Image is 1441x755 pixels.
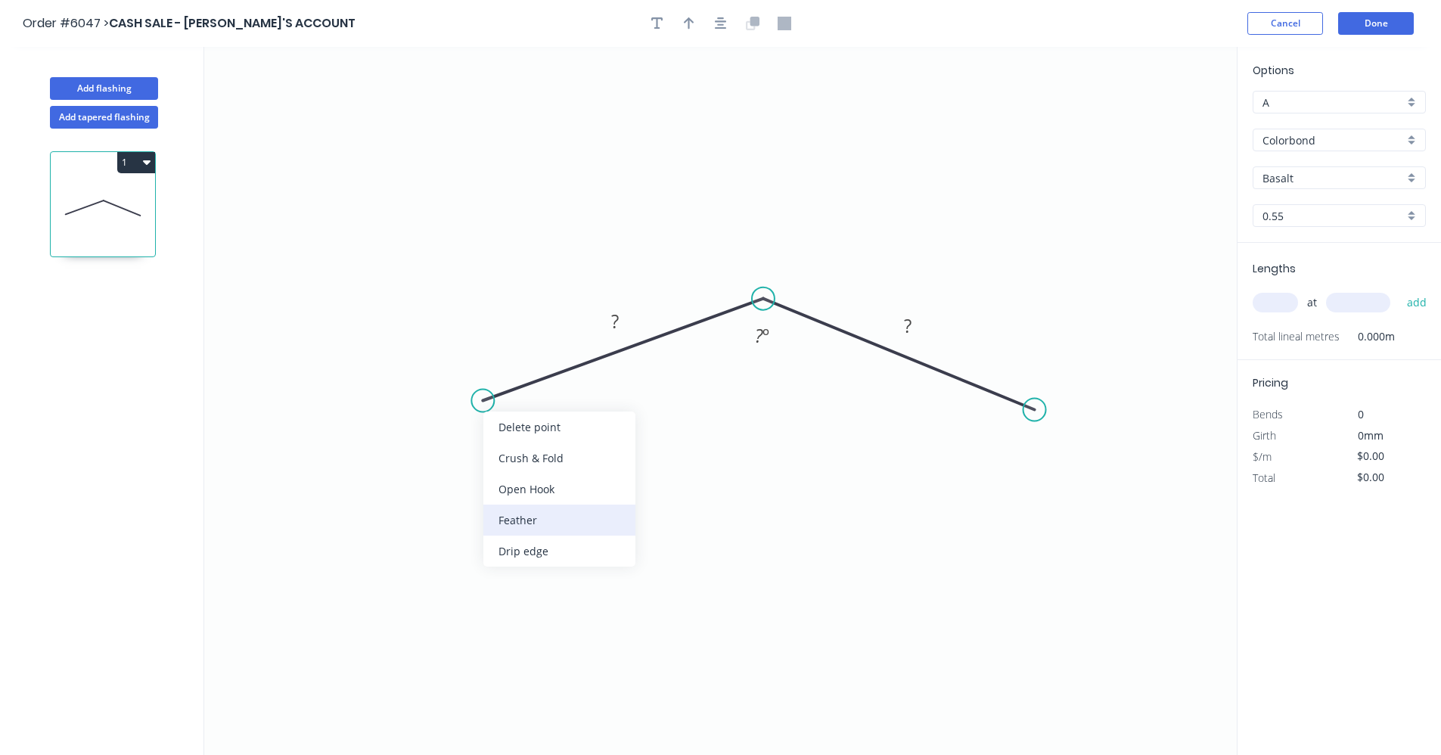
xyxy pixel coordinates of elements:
[755,323,763,348] tspan: ?
[109,14,356,32] span: CASH SALE - [PERSON_NAME]'S ACCOUNT
[1399,290,1435,315] button: add
[23,14,109,32] span: Order #6047 >
[1253,326,1340,347] span: Total lineal metres
[611,309,619,334] tspan: ?
[1253,471,1275,485] span: Total
[1338,12,1414,35] button: Done
[1253,428,1276,443] span: Girth
[1307,292,1317,313] span: at
[483,505,635,536] div: Feather
[762,323,769,348] tspan: º
[1358,407,1364,421] span: 0
[50,106,158,129] button: Add tapered flashing
[1253,63,1294,78] span: Options
[1253,407,1283,421] span: Bends
[483,474,635,505] div: Open Hook
[1253,375,1288,390] span: Pricing
[1253,449,1272,464] span: $/m
[1262,132,1404,148] input: Material
[1247,12,1323,35] button: Cancel
[1253,261,1296,276] span: Lengths
[483,536,635,567] div: Drip edge
[1262,95,1404,110] input: Price level
[483,412,635,443] div: Delete point
[204,47,1237,755] svg: 0
[1262,170,1404,186] input: Colour
[904,313,911,338] tspan: ?
[1340,326,1395,347] span: 0.000m
[1262,208,1404,224] input: Thickness
[483,443,635,474] div: Crush & Fold
[117,152,155,173] button: 1
[1358,428,1384,443] span: 0mm
[50,77,158,100] button: Add flashing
